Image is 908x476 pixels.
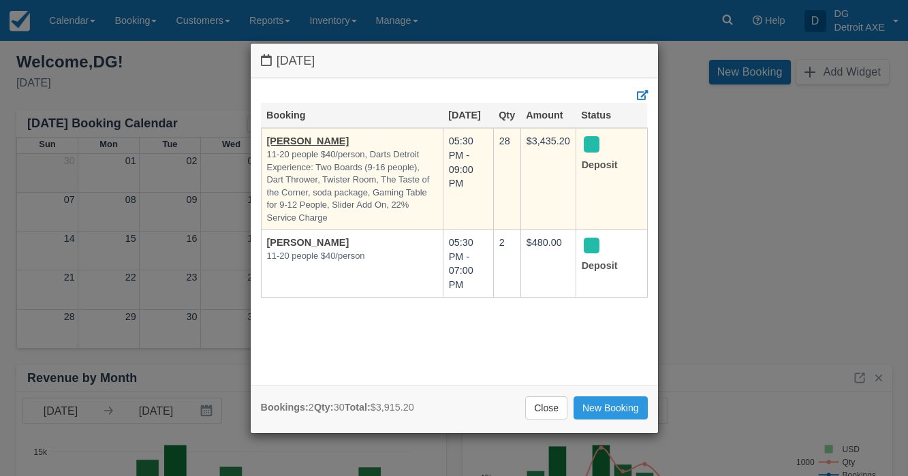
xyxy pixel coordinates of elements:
a: [DATE] [448,110,481,121]
div: 2 30 $3,915.20 [261,400,414,415]
td: $480.00 [520,230,576,298]
a: New Booking [574,396,648,419]
div: Deposit [582,134,630,176]
h4: [DATE] [261,54,648,68]
em: 11-20 people $40/person, Darts Detroit Experience: Two Boards (9-16 people), Dart Thrower, Twiste... [267,148,437,224]
em: 11-20 people $40/person [267,250,437,263]
td: 28 [493,128,520,229]
a: Qty [499,110,515,121]
a: Close [525,396,567,419]
td: $3,435.20 [520,128,576,229]
td: 05:30 PM - 07:00 PM [443,230,493,298]
td: 05:30 PM - 09:00 PM [443,128,493,229]
strong: Qty: [314,402,334,413]
a: Amount [526,110,563,121]
strong: Total: [345,402,371,413]
td: 2 [493,230,520,298]
a: Booking [266,110,306,121]
a: Status [581,110,611,121]
strong: Bookings: [261,402,309,413]
a: [PERSON_NAME] [267,237,349,248]
div: Deposit [582,236,630,277]
a: [PERSON_NAME] [267,136,349,146]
